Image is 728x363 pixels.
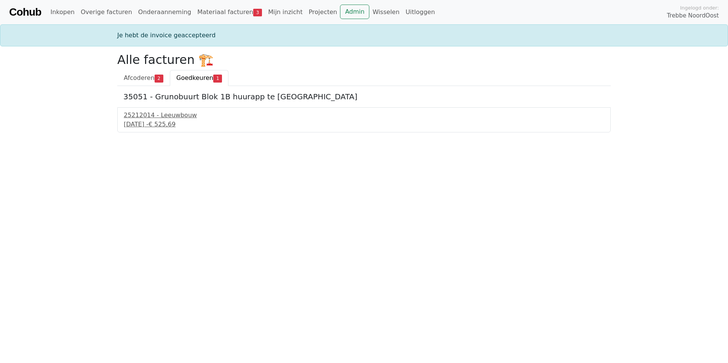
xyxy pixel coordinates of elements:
a: Uitloggen [402,5,438,20]
a: Inkopen [47,5,77,20]
a: Admin [340,5,369,19]
h5: 35051 - Grunobuurt Blok 1B huurapp te [GEOGRAPHIC_DATA] [123,92,605,101]
a: Goedkeuren1 [170,70,228,86]
a: Wisselen [369,5,402,20]
span: 1 [213,75,222,82]
a: Afcoderen2 [117,70,170,86]
a: Mijn inzicht [265,5,306,20]
a: Overige facturen [78,5,135,20]
a: Onderaanneming [135,5,194,20]
span: Ingelogd onder: [680,4,719,11]
a: Cohub [9,3,41,21]
div: [DATE] - [124,120,604,129]
div: 25212014 - Leeuwbouw [124,111,604,120]
span: Trebbe NoordOost [667,11,719,20]
h2: Alle facturen 🏗️ [117,53,611,67]
a: Materiaal facturen3 [194,5,265,20]
div: Je hebt de invoice geaccepteerd [113,31,615,40]
a: 25212014 - Leeuwbouw[DATE] -€ 525,69 [124,111,604,129]
span: 3 [253,9,262,16]
span: 2 [155,75,163,82]
a: Projecten [306,5,340,20]
span: € 525,69 [148,121,176,128]
span: Goedkeuren [176,74,213,81]
span: Afcoderen [124,74,155,81]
